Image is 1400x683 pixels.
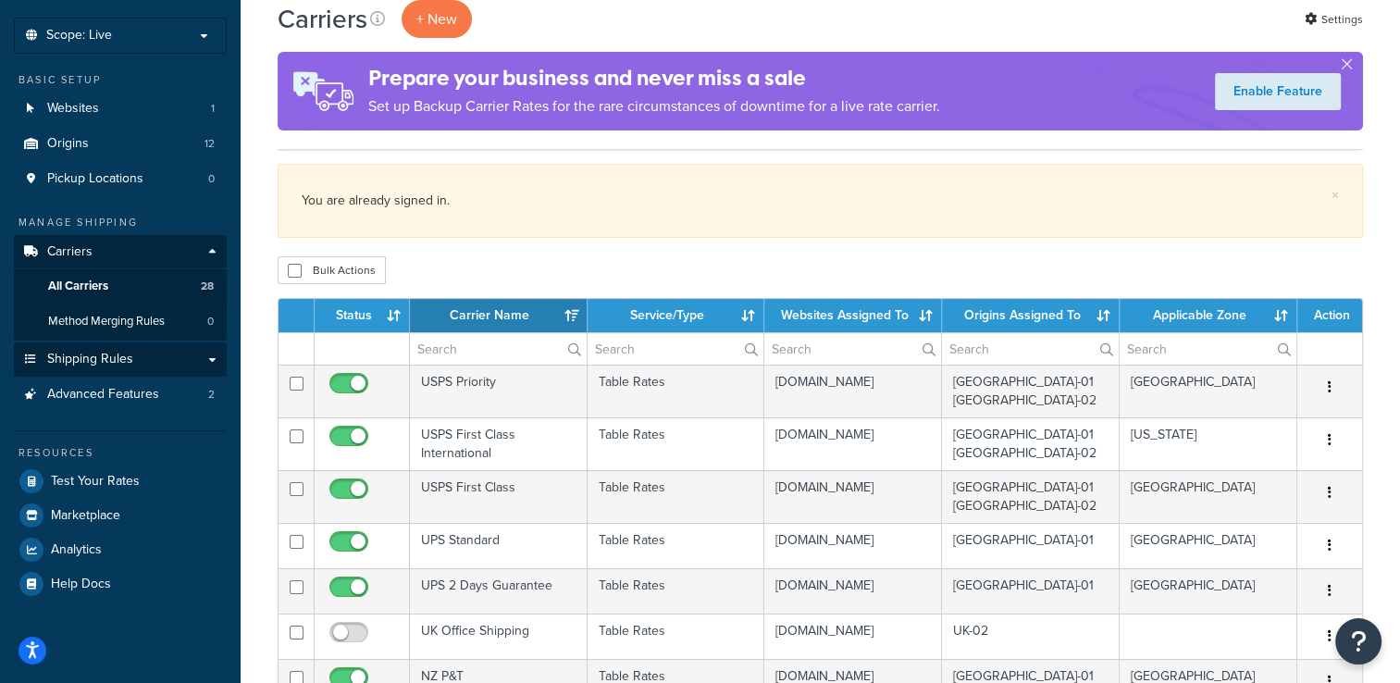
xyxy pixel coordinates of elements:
a: All Carriers 28 [14,269,227,304]
span: Origins [47,136,89,152]
input: Search [410,333,587,365]
span: Websites [47,101,99,117]
a: Shipping Rules [14,342,227,377]
td: UK Office Shipping [410,614,588,659]
div: Manage Shipping [14,215,227,230]
td: [GEOGRAPHIC_DATA]-01 [GEOGRAPHIC_DATA]-02 [942,470,1120,523]
a: Websites 1 [14,92,227,126]
td: [DOMAIN_NAME] [764,365,942,417]
li: Websites [14,92,227,126]
th: Origins Assigned To: activate to sort column ascending [942,299,1120,332]
td: [DOMAIN_NAME] [764,568,942,614]
span: Shipping Rules [47,352,133,367]
td: USPS First Class International [410,417,588,470]
span: Test Your Rates [51,474,140,490]
td: USPS First Class [410,470,588,523]
span: 2 [208,387,215,403]
div: You are already signed in. [302,188,1339,214]
li: Origins [14,127,227,161]
td: [GEOGRAPHIC_DATA]-01 [GEOGRAPHIC_DATA]-02 [942,417,1120,470]
a: Marketplace [14,499,227,532]
td: [GEOGRAPHIC_DATA]-01 [942,523,1120,568]
img: ad-rules-rateshop-fe6ec290ccb7230408bd80ed9643f0289d75e0ffd9eb532fc0e269fcd187b520.png [278,52,368,130]
span: Method Merging Rules [48,314,165,329]
input: Search [1120,333,1296,365]
a: Advanced Features 2 [14,378,227,412]
div: Basic Setup [14,72,227,88]
a: Enable Feature [1215,73,1341,110]
span: Help Docs [51,577,111,592]
a: Carriers [14,235,227,269]
input: Search [588,333,764,365]
span: 12 [204,136,215,152]
li: All Carriers [14,269,227,304]
td: [GEOGRAPHIC_DATA] [1120,365,1297,417]
li: Method Merging Rules [14,304,227,339]
td: [DOMAIN_NAME] [764,417,942,470]
span: Carriers [47,244,93,260]
span: 0 [208,171,215,187]
span: All Carriers [48,279,108,294]
td: [GEOGRAPHIC_DATA]-01 [942,568,1120,614]
td: Table Rates [588,568,765,614]
a: Settings [1305,6,1363,32]
span: Advanced Features [47,387,159,403]
td: [GEOGRAPHIC_DATA] [1120,470,1297,523]
td: [GEOGRAPHIC_DATA] [1120,523,1297,568]
th: Action [1297,299,1362,332]
td: [GEOGRAPHIC_DATA] [1120,568,1297,614]
a: Help Docs [14,567,227,601]
th: Status: activate to sort column ascending [315,299,410,332]
td: UPS 2 Days Guarantee [410,568,588,614]
a: × [1332,188,1339,203]
td: [DOMAIN_NAME] [764,614,942,659]
a: Method Merging Rules 0 [14,304,227,339]
th: Websites Assigned To: activate to sort column ascending [764,299,942,332]
th: Service/Type: activate to sort column ascending [588,299,765,332]
span: 28 [201,279,214,294]
a: Origins 12 [14,127,227,161]
th: Carrier Name: activate to sort column ascending [410,299,588,332]
td: [GEOGRAPHIC_DATA]-01 [GEOGRAPHIC_DATA]-02 [942,365,1120,417]
span: Analytics [51,542,102,558]
li: Advanced Features [14,378,227,412]
span: Pickup Locations [47,171,143,187]
h1: Carriers [278,1,367,37]
li: Carriers [14,235,227,341]
td: Table Rates [588,365,765,417]
span: Scope: Live [46,28,112,43]
td: USPS Priority [410,365,588,417]
button: Open Resource Center [1335,618,1381,664]
td: [DOMAIN_NAME] [764,470,942,523]
input: Search [942,333,1119,365]
li: Pickup Locations [14,162,227,196]
h4: Prepare your business and never miss a sale [368,63,940,93]
td: Table Rates [588,417,765,470]
p: Set up Backup Carrier Rates for the rare circumstances of downtime for a live rate carrier. [368,93,940,119]
input: Search [764,333,941,365]
span: 0 [207,314,214,329]
button: Bulk Actions [278,256,386,284]
span: 1 [211,101,215,117]
a: Analytics [14,533,227,566]
a: Pickup Locations 0 [14,162,227,196]
span: Marketplace [51,508,120,524]
td: [US_STATE] [1120,417,1297,470]
th: Applicable Zone: activate to sort column ascending [1120,299,1297,332]
a: Test Your Rates [14,465,227,498]
td: Table Rates [588,614,765,659]
td: [DOMAIN_NAME] [764,523,942,568]
td: Table Rates [588,470,765,523]
div: Resources [14,445,227,461]
td: UK-02 [942,614,1120,659]
td: Table Rates [588,523,765,568]
td: UPS Standard [410,523,588,568]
